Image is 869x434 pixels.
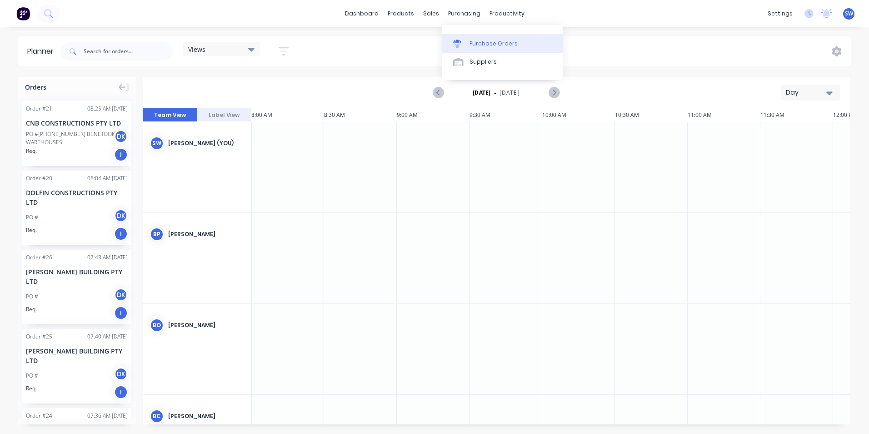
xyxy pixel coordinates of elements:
[150,227,164,241] div: BP
[168,230,244,238] div: [PERSON_NAME]
[16,7,30,20] img: Factory
[26,174,52,182] div: Order # 20
[26,105,52,113] div: Order # 21
[197,108,252,122] button: Label View
[26,346,128,365] div: [PERSON_NAME] BUILDING PTY LTD
[114,367,128,381] div: DK
[760,108,833,122] div: 11:30 AM
[87,253,128,262] div: 07:43 AM [DATE]
[26,147,37,155] span: Req.
[168,139,244,147] div: [PERSON_NAME] (You)
[763,7,797,20] div: settings
[340,7,383,20] a: dashboard
[114,227,128,241] div: I
[26,384,37,393] span: Req.
[150,136,164,150] div: SW
[26,118,128,128] div: CNB CONSTRUCTIONS PTY LTD
[26,412,52,420] div: Order # 24
[444,7,485,20] div: purchasing
[542,108,615,122] div: 10:00 AM
[469,58,497,66] div: Suppliers
[397,108,469,122] div: 9:00 AM
[114,306,128,320] div: I
[499,89,520,97] span: [DATE]
[114,288,128,302] div: DK
[143,108,197,122] button: Team View
[485,7,529,20] div: productivity
[114,209,128,222] div: DK
[87,105,128,113] div: 08:25 AM [DATE]
[469,40,518,48] div: Purchase Orders
[549,87,559,98] button: Next page
[324,108,397,122] div: 8:30 AM
[26,130,117,146] div: PO #[PHONE_NUMBER] BENETOOK WAREHOUSES
[383,7,419,20] div: products
[114,385,128,399] div: I
[615,108,688,122] div: 10:30 AM
[87,412,128,420] div: 07:36 AM [DATE]
[25,82,46,92] span: Orders
[150,318,164,332] div: BO
[419,7,444,20] div: sales
[786,88,828,97] div: Day
[168,321,244,329] div: [PERSON_NAME]
[473,89,491,97] strong: [DATE]
[150,409,164,423] div: BC
[87,174,128,182] div: 08:04 AM [DATE]
[114,130,128,143] div: DK
[26,372,38,380] div: PO #
[26,213,38,222] div: PO #
[26,293,38,301] div: PO #
[114,148,128,161] div: I
[845,10,853,18] span: SW
[26,305,37,313] span: Req.
[26,333,52,341] div: Order # 25
[469,108,542,122] div: 9:30 AM
[87,333,128,341] div: 07:40 AM [DATE]
[251,108,324,122] div: 8:00 AM
[442,34,563,52] a: Purchase Orders
[781,85,840,101] button: Day
[494,87,496,98] span: -
[434,87,444,98] button: Previous page
[26,267,128,286] div: [PERSON_NAME] BUILDING PTY LTD
[84,42,174,61] input: Search for orders...
[688,108,760,122] div: 11:00 AM
[188,45,205,54] span: Views
[442,53,563,71] a: Suppliers
[26,188,128,207] div: DOLFIN CONSTRUCTIONS PTY LTD
[27,46,58,57] div: Planner
[26,226,37,234] span: Req.
[168,412,244,420] div: [PERSON_NAME]
[26,253,52,262] div: Order # 26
